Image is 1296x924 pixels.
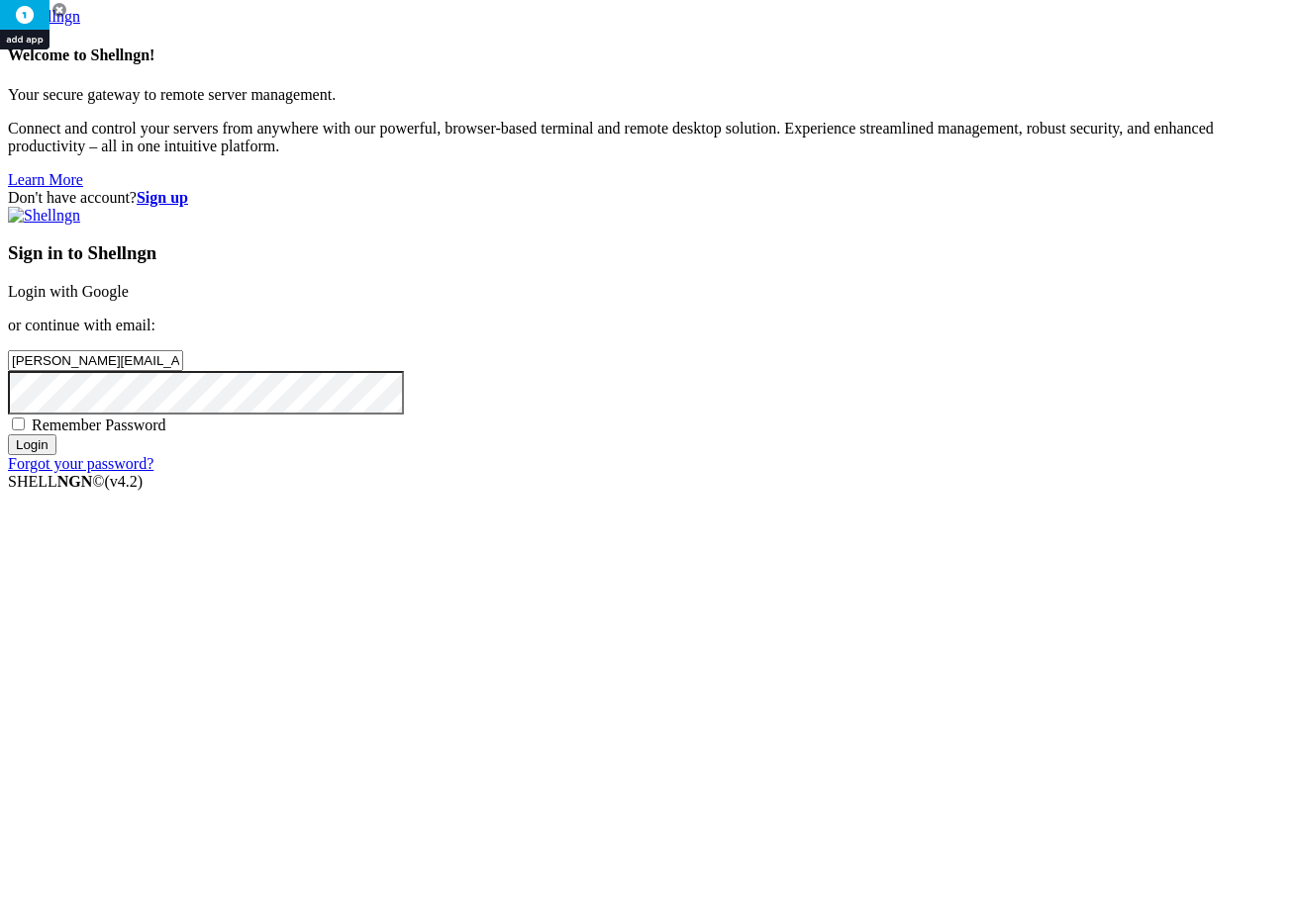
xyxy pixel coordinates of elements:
[8,189,1288,207] div: Don't have account?
[8,455,153,472] a: Forgot your password?
[8,283,129,300] a: Login with Google
[8,207,80,225] img: Shellngn
[12,417,25,430] input: Remember Password
[8,46,1288,64] h4: Welcome to Shellngn!
[8,317,1288,334] p: or continue with email:
[57,473,93,490] b: NGN
[137,189,188,206] a: Sign up
[8,171,83,188] a: Learn More
[8,434,56,455] input: Login
[8,242,1288,264] h3: Sign in to Shellngn
[105,473,144,490] span: 4.2.0
[8,120,1288,155] p: Connect and control your servers from anywhere with our powerful, browser-based terminal and remo...
[8,473,143,490] span: SHELL ©
[8,86,1288,104] p: Your secure gateway to remote server management.
[8,350,183,371] input: Email address
[32,416,166,433] span: Remember Password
